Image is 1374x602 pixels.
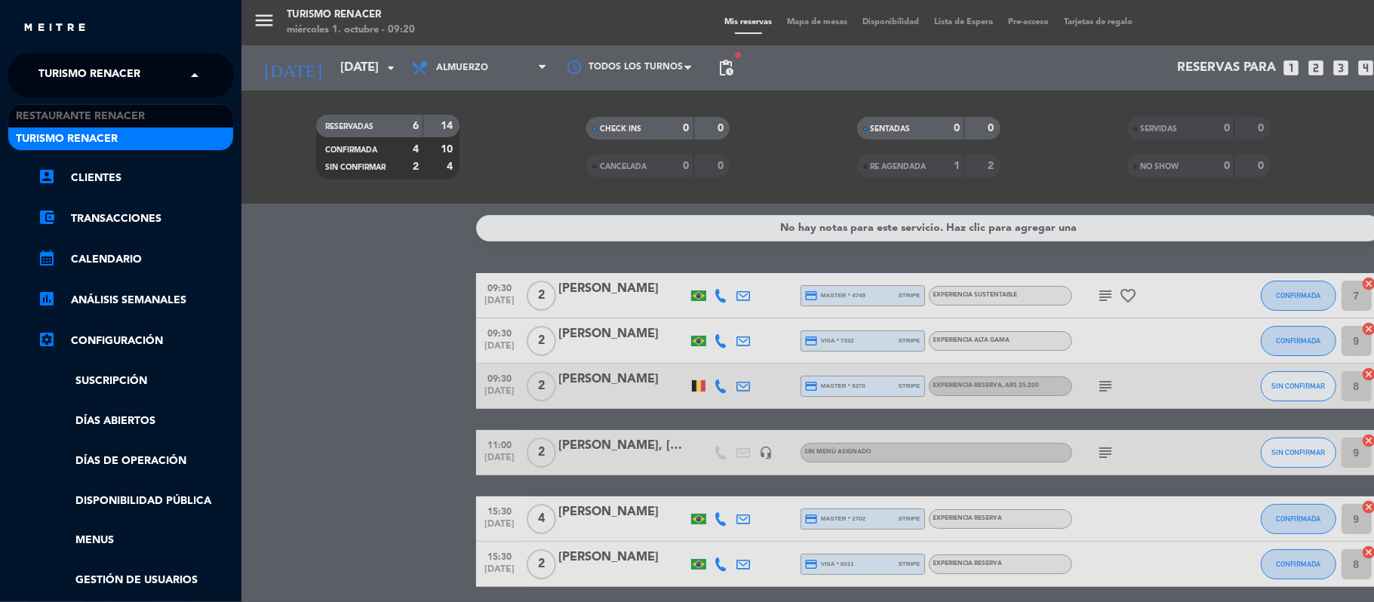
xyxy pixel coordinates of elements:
i: settings_applications [38,330,56,349]
a: calendar_monthCalendario [38,250,234,269]
span: Turismo Renacer [38,60,140,91]
i: account_balance_wallet [38,208,56,226]
a: Gestión de usuarios [38,572,234,589]
a: Menus [38,532,234,549]
a: account_boxClientes [38,169,234,187]
a: Suscripción [38,373,234,390]
i: account_box [38,167,56,186]
i: assessment [38,290,56,308]
img: MEITRE [23,23,87,34]
a: Días abiertos [38,413,234,430]
a: Disponibilidad pública [38,493,234,510]
a: Días de Operación [38,453,234,470]
i: calendar_month [38,249,56,267]
a: Configuración [38,332,234,350]
a: account_balance_walletTransacciones [38,210,234,228]
span: Restaurante Renacer [16,108,145,125]
a: assessmentANÁLISIS SEMANALES [38,291,234,309]
span: Turismo Renacer [16,131,118,148]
